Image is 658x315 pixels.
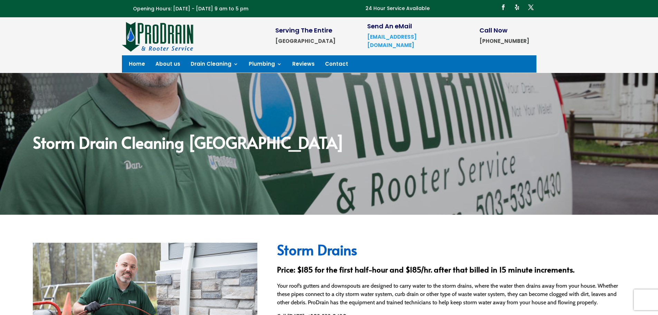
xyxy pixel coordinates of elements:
span: Call Now [479,26,507,35]
a: Follow on Yelp [512,2,523,13]
a: Reviews [292,62,315,69]
p: 24 Hour Service Available [365,4,430,13]
h3: Price: $185 for the first half-hour and $185/hr. after that billed in 15 minute increments. [277,266,625,277]
a: Follow on X [525,2,536,13]
h2: Storm Drains [277,243,625,260]
span: Send An eMail [367,22,412,30]
a: [EMAIL_ADDRESS][DOMAIN_NAME] [367,33,417,49]
img: site-logo-100h [122,21,194,52]
strong: [GEOGRAPHIC_DATA] [275,37,335,45]
a: Drain Cleaning [191,62,238,69]
a: Home [129,62,145,69]
a: About us [155,62,180,69]
strong: [PHONE_NUMBER] [479,37,529,45]
p: Your roof’s gutters and downspouts are designed to carry water to the storm drains, where the wat... [277,282,625,307]
span: Serving The Entire [275,26,332,35]
h2: Storm Drain Cleaning [GEOGRAPHIC_DATA] [33,134,625,154]
a: Plumbing [249,62,282,69]
a: Contact [325,62,348,69]
span: Opening Hours: [DATE] - [DATE] 9 am to 5 pm [133,5,248,12]
a: Follow on Facebook [498,2,509,13]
